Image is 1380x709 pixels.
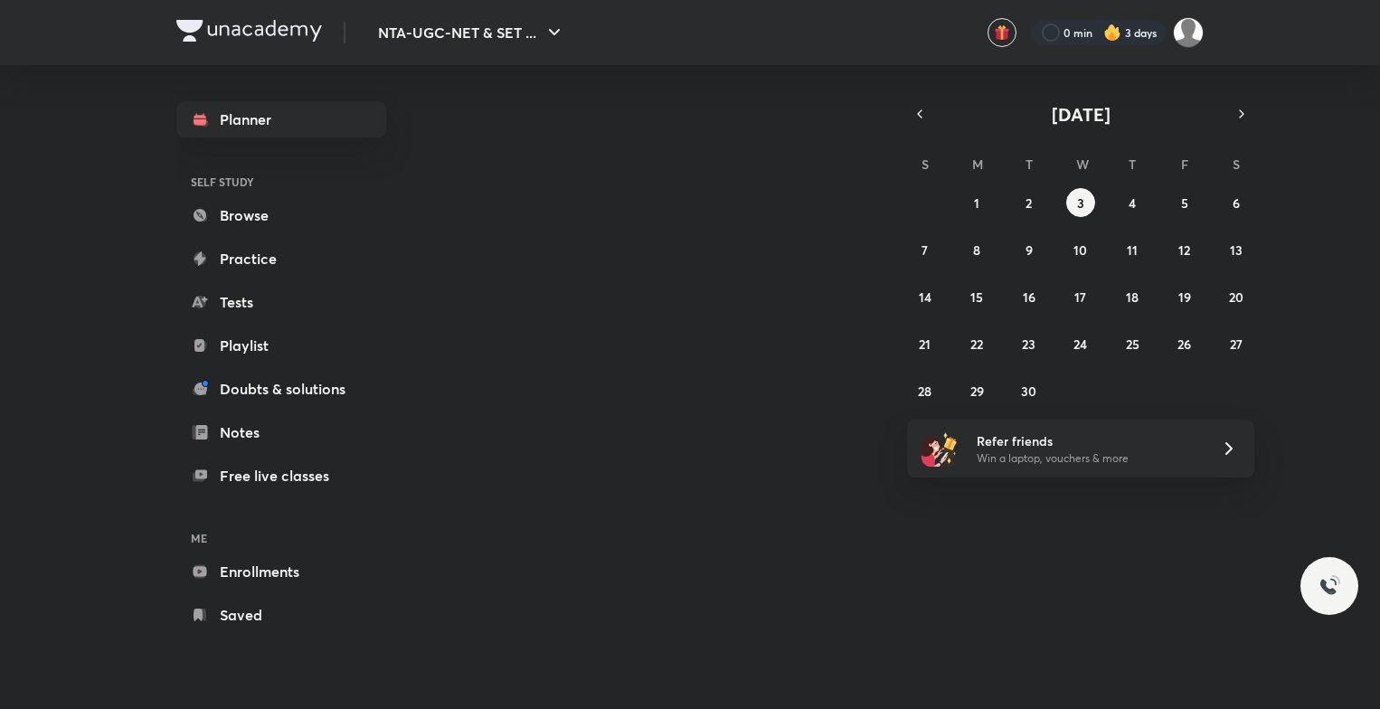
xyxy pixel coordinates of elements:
[977,431,1199,450] h6: Refer friends
[1126,336,1139,353] abbr: September 25, 2025
[1127,241,1138,259] abbr: September 11, 2025
[176,553,386,590] a: Enrollments
[1177,336,1191,353] abbr: September 26, 2025
[1170,329,1199,358] button: September 26, 2025
[1170,188,1199,217] button: September 5, 2025
[176,197,386,233] a: Browse
[1129,156,1136,173] abbr: Thursday
[1026,156,1033,173] abbr: Tuesday
[1178,241,1190,259] abbr: September 12, 2025
[1052,102,1111,127] span: [DATE]
[176,523,386,553] h6: ME
[932,101,1229,127] button: [DATE]
[1015,235,1044,264] button: September 9, 2025
[918,383,931,400] abbr: September 28, 2025
[970,336,983,353] abbr: September 22, 2025
[1026,194,1032,212] abbr: September 2, 2025
[1170,235,1199,264] button: September 12, 2025
[1170,282,1199,311] button: September 19, 2025
[1230,336,1243,353] abbr: September 27, 2025
[1022,336,1035,353] abbr: September 23, 2025
[970,288,983,306] abbr: September 15, 2025
[911,282,940,311] button: September 14, 2025
[176,327,386,364] a: Playlist
[1230,241,1243,259] abbr: September 13, 2025
[176,458,386,494] a: Free live classes
[1222,329,1251,358] button: September 27, 2025
[1181,156,1188,173] abbr: Friday
[922,156,929,173] abbr: Sunday
[1229,288,1243,306] abbr: September 20, 2025
[176,166,386,197] h6: SELF STUDY
[1118,188,1147,217] button: September 4, 2025
[1319,575,1340,597] img: ttu
[1181,194,1188,212] abbr: September 5, 2025
[919,288,931,306] abbr: September 14, 2025
[1066,329,1095,358] button: September 24, 2025
[1118,235,1147,264] button: September 11, 2025
[1066,282,1095,311] button: September 17, 2025
[1073,336,1087,353] abbr: September 24, 2025
[1015,376,1044,405] button: September 30, 2025
[1026,241,1033,259] abbr: September 9, 2025
[367,14,576,51] button: NTA-UGC-NET & SET ...
[176,597,386,633] a: Saved
[1118,282,1147,311] button: September 18, 2025
[988,18,1016,47] button: avatar
[1074,288,1086,306] abbr: September 17, 2025
[1066,188,1095,217] button: September 3, 2025
[911,329,940,358] button: September 21, 2025
[176,241,386,277] a: Practice
[922,430,958,467] img: referral
[962,235,991,264] button: September 8, 2025
[974,194,979,212] abbr: September 1, 2025
[1021,383,1036,400] abbr: September 30, 2025
[962,329,991,358] button: September 22, 2025
[922,241,928,259] abbr: September 7, 2025
[911,235,940,264] button: September 7, 2025
[1233,194,1240,212] abbr: September 6, 2025
[972,156,983,173] abbr: Monday
[1233,156,1240,173] abbr: Saturday
[1015,282,1044,311] button: September 16, 2025
[1015,188,1044,217] button: September 2, 2025
[1118,329,1147,358] button: September 25, 2025
[1073,241,1087,259] abbr: September 10, 2025
[962,376,991,405] button: September 29, 2025
[176,414,386,450] a: Notes
[962,188,991,217] button: September 1, 2025
[176,101,386,137] a: Planner
[176,371,386,407] a: Doubts & solutions
[1222,188,1251,217] button: September 6, 2025
[1076,156,1089,173] abbr: Wednesday
[1015,329,1044,358] button: September 23, 2025
[911,376,940,405] button: September 28, 2025
[1222,235,1251,264] button: September 13, 2025
[1126,288,1139,306] abbr: September 18, 2025
[1173,17,1204,48] img: Pranjal yadav
[962,282,991,311] button: September 15, 2025
[1066,235,1095,264] button: September 10, 2025
[1103,24,1121,42] img: streak
[176,20,322,46] a: Company Logo
[919,336,931,353] abbr: September 21, 2025
[176,20,322,42] img: Company Logo
[1077,194,1084,212] abbr: September 3, 2025
[1023,288,1035,306] abbr: September 16, 2025
[977,450,1199,467] p: Win a laptop, vouchers & more
[1178,288,1191,306] abbr: September 19, 2025
[973,241,980,259] abbr: September 8, 2025
[1129,194,1136,212] abbr: September 4, 2025
[1222,282,1251,311] button: September 20, 2025
[970,383,984,400] abbr: September 29, 2025
[176,284,386,320] a: Tests
[994,24,1010,41] img: avatar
